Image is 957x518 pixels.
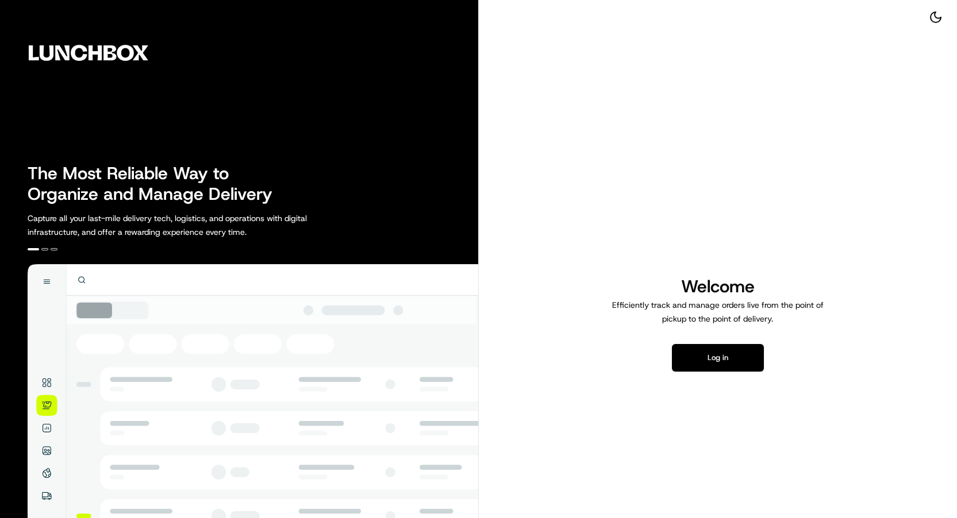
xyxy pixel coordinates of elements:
p: Capture all your last-mile delivery tech, logistics, and operations with digital infrastructure, ... [28,211,359,239]
h1: Welcome [608,275,828,298]
img: Company Logo [7,7,170,99]
button: Log in [672,344,764,372]
p: Efficiently track and manage orders live from the point of pickup to the point of delivery. [608,298,828,326]
h2: The Most Reliable Way to Organize and Manage Delivery [28,163,285,204]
